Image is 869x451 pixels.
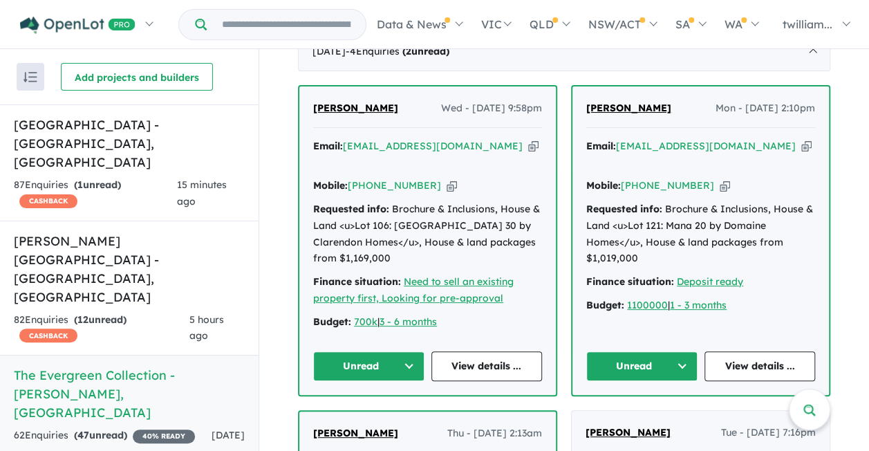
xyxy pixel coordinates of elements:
span: Wed - [DATE] 9:58pm [441,100,542,117]
strong: Mobile: [313,179,348,192]
strong: Finance situation: [313,275,401,288]
span: Thu - [DATE] 2:13am [447,425,542,442]
span: 5 hours ago [189,313,223,342]
strong: ( unread) [402,45,449,57]
a: Deposit ready [677,275,743,288]
strong: ( unread) [74,313,127,326]
div: | [586,297,815,314]
span: 15 minutes ago [177,178,227,208]
span: 47 [77,429,89,441]
button: Copy [720,178,730,193]
strong: Budget: [313,315,351,328]
span: [PERSON_NAME] [586,102,671,114]
a: [PHONE_NUMBER] [621,179,714,192]
span: Tue - [DATE] 7:16pm [721,425,816,441]
span: Mon - [DATE] 2:10pm [716,100,815,117]
a: [PERSON_NAME] [313,100,398,117]
strong: Requested info: [586,203,662,215]
strong: ( unread) [74,429,127,441]
div: [DATE] [298,33,830,71]
a: Need to sell an existing property first, Looking for pre-approval [313,275,514,304]
a: [PHONE_NUMBER] [348,179,441,192]
button: Copy [528,139,539,154]
div: 82 Enquir ies [14,312,189,345]
span: 40 % READY [133,430,195,443]
strong: Finance situation: [586,275,674,288]
strong: ( unread) [74,178,121,191]
a: [PERSON_NAME] [313,425,398,442]
button: Unread [313,351,424,381]
a: View details ... [704,351,816,381]
a: 1 - 3 months [670,299,727,311]
span: 1 [77,178,83,191]
span: [PERSON_NAME] [586,426,671,439]
span: [PERSON_NAME] [313,427,398,439]
strong: Email: [313,140,343,152]
h5: [GEOGRAPHIC_DATA] - [GEOGRAPHIC_DATA] , [GEOGRAPHIC_DATA] [14,116,245,172]
a: 1100000 [627,299,668,311]
a: [PERSON_NAME] [586,425,671,441]
img: sort.svg [24,72,37,82]
a: View details ... [431,351,543,381]
div: Brochure & Inclusions, House & Land <u>Lot 106: [GEOGRAPHIC_DATA] 30 by Clarendon Homes</u>, Hous... [313,201,542,267]
a: [EMAIL_ADDRESS][DOMAIN_NAME] [616,140,796,152]
span: twilliam... [783,17,832,31]
span: 12 [77,313,88,326]
button: Unread [586,351,698,381]
img: Openlot PRO Logo White [20,17,136,34]
a: [PERSON_NAME] [586,100,671,117]
strong: Mobile: [586,179,621,192]
div: 62 Enquir ies [14,427,195,444]
strong: Budget: [586,299,624,311]
span: CASHBACK [19,329,77,342]
span: - 4 Enquir ies [346,45,449,57]
strong: Requested info: [313,203,389,215]
h5: [PERSON_NAME][GEOGRAPHIC_DATA] - [GEOGRAPHIC_DATA] , [GEOGRAPHIC_DATA] [14,232,245,306]
a: 3 - 6 months [380,315,437,328]
input: Try estate name, suburb, builder or developer [209,10,363,39]
a: 700k [354,315,377,328]
button: Add projects and builders [61,63,213,91]
div: 87 Enquir ies [14,177,177,210]
div: | [313,314,542,331]
span: 2 [406,45,411,57]
span: [PERSON_NAME] [313,102,398,114]
span: CASHBACK [19,194,77,208]
h5: The Evergreen Collection - [PERSON_NAME] , [GEOGRAPHIC_DATA] [14,366,245,422]
a: [EMAIL_ADDRESS][DOMAIN_NAME] [343,140,523,152]
strong: Email: [586,140,616,152]
button: Copy [447,178,457,193]
div: Brochure & Inclusions, House & Land <u>Lot 121: Mana 20 by Domaine Homes</u>, House & land packag... [586,201,815,267]
button: Copy [801,139,812,154]
span: [DATE] [212,429,245,441]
